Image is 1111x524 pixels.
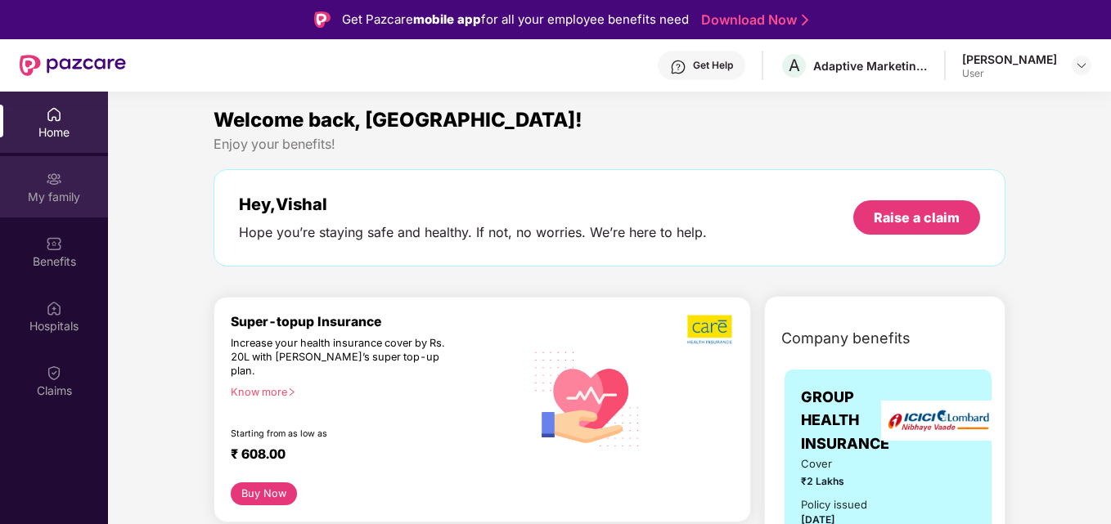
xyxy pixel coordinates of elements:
[874,208,960,226] div: Raise a claim
[789,56,800,75] span: A
[314,11,331,28] img: Logo
[231,386,515,397] div: Know more
[801,496,867,513] div: Policy issued
[781,327,911,350] span: Company benefits
[413,11,481,27] strong: mobile app
[46,300,62,316] img: svg+xml;base64,PHN2ZyBpZD0iSG9zcGl0YWxzIiB4bWxucz0iaHR0cDovL3d3dy53My5vcmcvMjAwMC9zdmciIHdpZHRoPS...
[687,314,734,345] img: b5dec4f62d2307b9de63beb79f102df3.png
[1075,59,1088,72] img: svg+xml;base64,PHN2ZyBpZD0iRHJvcGRvd24tMzJ4MzIiIHhtbG5zPSJodHRwOi8vd3d3LnczLm9yZy8yMDAwL3N2ZyIgd2...
[46,171,62,187] img: svg+xml;base64,PHN2ZyB3aWR0aD0iMjAiIGhlaWdodD0iMjAiIHZpZXdCb3g9IjAgMCAyMCAyMCIgZmlsbD0ibm9uZSIgeG...
[46,106,62,123] img: svg+xml;base64,PHN2ZyBpZD0iSG9tZSIgeG1sbnM9Imh0dHA6Ly93d3cudzMub3JnLzIwMDAvc3ZnIiB3aWR0aD0iMjAiIG...
[46,365,62,381] img: svg+xml;base64,PHN2ZyBpZD0iQ2xhaW0iIHhtbG5zPSJodHRwOi8vd3d3LnczLm9yZy8yMDAwL3N2ZyIgd2lkdGg9IjIwIi...
[342,10,689,29] div: Get Pazcare for all your employee benefits need
[239,195,707,214] div: Hey, Vishal
[693,59,733,72] div: Get Help
[801,455,877,472] span: Cover
[231,428,455,440] div: Starting from as low as
[701,11,803,29] a: Download Now
[962,52,1057,67] div: [PERSON_NAME]
[231,482,297,506] button: Buy Now
[231,314,524,329] div: Super-topup Insurance
[670,59,686,75] img: svg+xml;base64,PHN2ZyBpZD0iSGVscC0zMngzMiIgeG1sbnM9Imh0dHA6Ly93d3cudzMub3JnLzIwMDAvc3ZnIiB3aWR0aD...
[46,235,62,252] img: svg+xml;base64,PHN2ZyBpZD0iQmVuZWZpdHMiIHhtbG5zPSJodHRwOi8vd3d3LnczLm9yZy8yMDAwL3N2ZyIgd2lkdGg9Ij...
[214,136,1005,153] div: Enjoy your benefits!
[20,55,126,76] img: New Pazcare Logo
[802,11,808,29] img: Stroke
[231,446,508,466] div: ₹ 608.00
[231,337,453,378] div: Increase your health insurance cover by Rs. 20L with [PERSON_NAME]’s super top-up plan.
[239,224,707,241] div: Hope you’re staying safe and healthy. If not, no worries. We’re here to help.
[801,474,877,490] span: ₹2 Lakhs
[813,58,928,74] div: Adaptive Marketing Solutions Pvt Ltd
[287,387,296,396] span: right
[524,334,650,462] img: svg+xml;base64,PHN2ZyB4bWxucz0iaHR0cDovL3d3dy53My5vcmcvMjAwMC9zdmciIHhtbG5zOnhsaW5rPSJodHRwOi8vd3...
[881,401,996,441] img: insurerLogo
[214,108,582,132] span: Welcome back, [GEOGRAPHIC_DATA]!
[801,386,889,455] span: GROUP HEALTH INSURANCE
[962,67,1057,80] div: User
